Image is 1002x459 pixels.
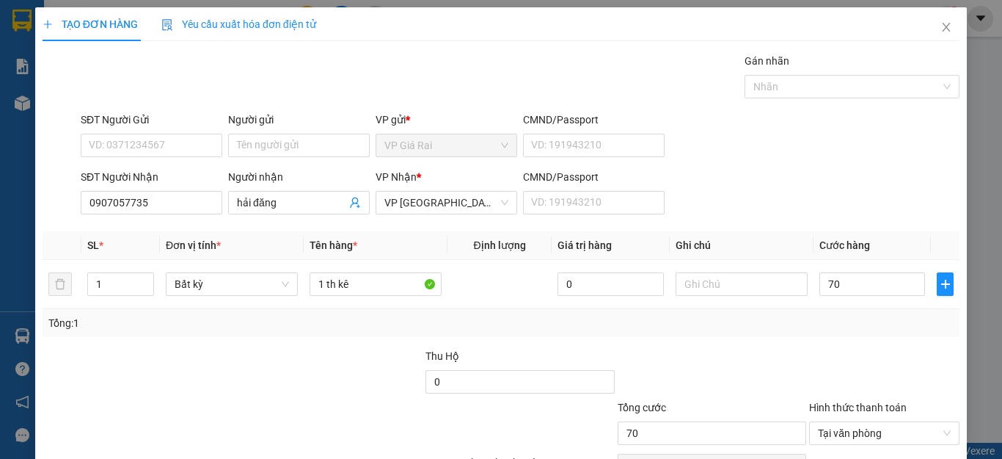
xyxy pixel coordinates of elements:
div: CMND/Passport [523,169,665,185]
img: icon [161,19,173,31]
span: VP Nhận [376,171,417,183]
span: SL [87,239,99,251]
span: Bất kỳ [175,273,289,295]
span: Tổng cước [618,402,666,413]
span: Yêu cầu xuất hóa đơn điện tử [161,18,316,30]
span: VP Giá Rai [384,134,508,156]
input: VD: Bàn, Ghế [310,272,442,296]
span: Cước hàng [819,239,870,251]
span: plus [937,278,953,290]
button: plus [937,272,954,296]
span: Định lượng [473,239,525,251]
input: 0 [557,272,663,296]
input: Ghi Chú [676,272,808,296]
div: Người gửi [228,112,370,128]
div: Tổng: 1 [48,315,388,331]
span: Giá trị hàng [557,239,612,251]
th: Ghi chú [670,231,813,260]
div: SĐT Người Nhận [81,169,222,185]
span: TẠO ĐƠN HÀNG [43,18,138,30]
span: Đơn vị tính [166,239,221,251]
div: SĐT Người Gửi [81,112,222,128]
label: Hình thức thanh toán [809,402,907,413]
div: Người nhận [228,169,370,185]
button: Close [926,7,967,48]
span: plus [43,19,53,29]
span: Tại văn phòng [818,422,951,444]
span: user-add [349,197,361,209]
div: VP gửi [376,112,517,128]
span: VP Sài Gòn [384,192,508,214]
span: Thu Hộ [425,350,459,362]
span: Tên hàng [310,239,357,251]
div: CMND/Passport [523,112,665,128]
button: delete [48,272,72,296]
label: Gán nhãn [745,55,789,67]
span: close [940,21,952,33]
